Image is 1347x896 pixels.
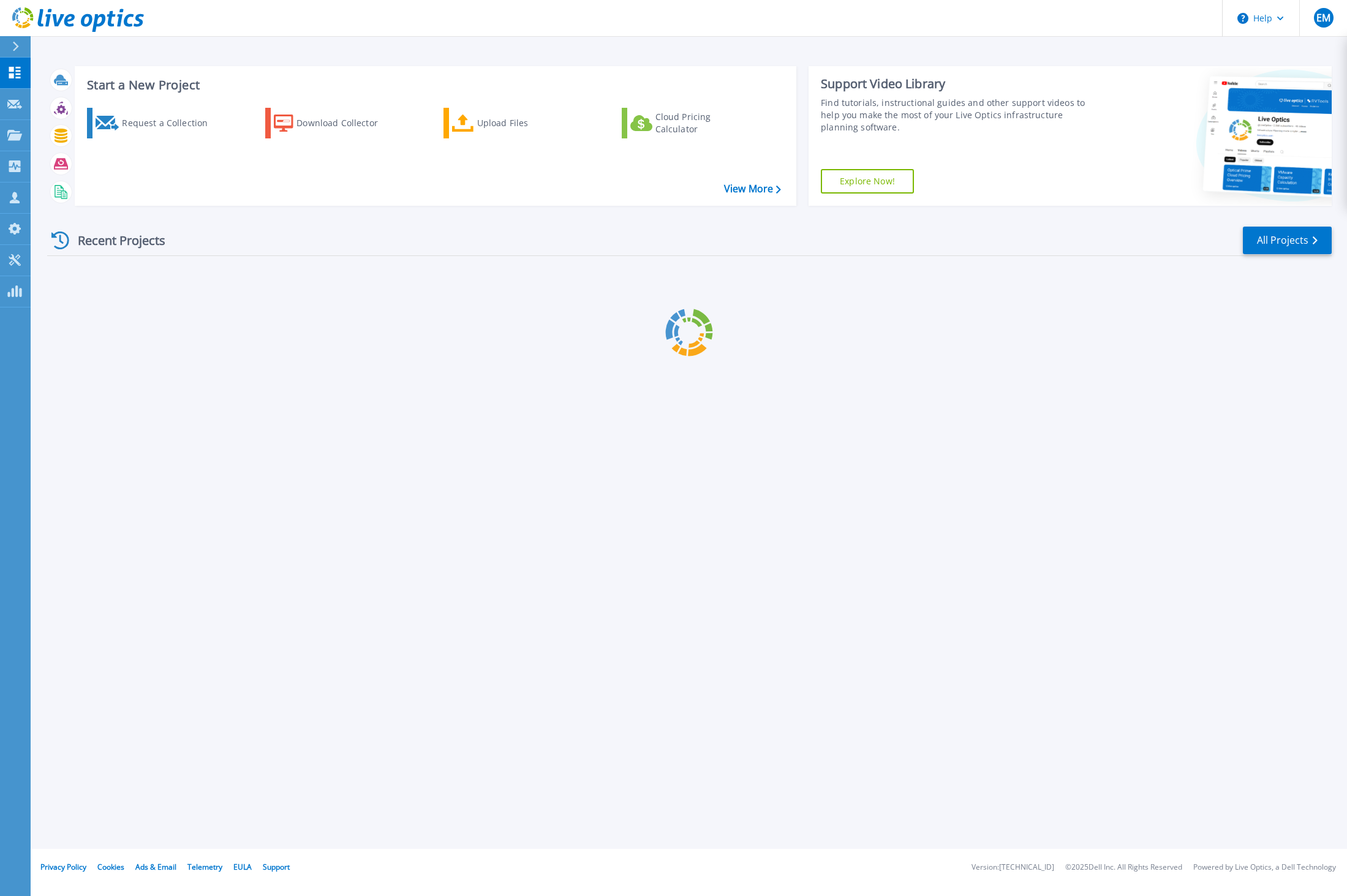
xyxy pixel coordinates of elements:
a: Ads & Email [135,862,176,872]
a: Privacy Policy [40,862,86,872]
a: EULA [233,862,252,872]
a: Cookies [97,862,124,872]
li: Version: [TECHNICAL_ID] [972,864,1054,872]
span: EM [1316,13,1330,23]
div: Recent Projects [47,225,182,255]
li: Powered by Live Optics, a Dell Technology [1193,864,1336,872]
a: Download Collector [265,108,402,138]
li: © 2025 Dell Inc. All Rights Reserved [1065,864,1182,872]
a: Request a Collection [87,108,224,138]
div: Cloud Pricing Calculator [655,111,753,135]
a: All Projects [1243,227,1332,254]
div: Support Video Library [821,76,1089,92]
a: View More [724,183,781,195]
a: Cloud Pricing Calculator [622,108,758,138]
div: Download Collector [296,111,394,135]
h3: Start a New Project [87,78,780,92]
div: Upload Files [477,111,575,135]
a: Upload Files [443,108,580,138]
a: Explore Now! [821,169,914,194]
div: Find tutorials, instructional guides and other support videos to help you make the most of your L... [821,97,1089,134]
a: Telemetry [187,862,222,872]
a: Support [263,862,290,872]
div: Request a Collection [122,111,220,135]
